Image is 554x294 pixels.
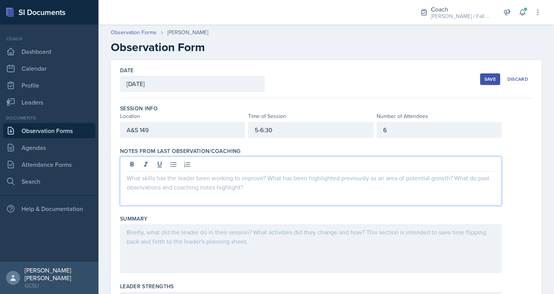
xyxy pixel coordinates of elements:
[431,12,492,20] div: [PERSON_NAME] / Fall 2025
[3,61,95,76] a: Calendar
[120,215,147,223] label: Summary
[431,5,492,14] div: Coach
[3,123,95,138] a: Observation Forms
[507,76,528,82] div: Discard
[127,125,239,135] p: A&S 149
[120,112,245,120] div: Location
[167,28,208,37] div: [PERSON_NAME]
[255,125,367,135] p: 5-6:30
[248,112,373,120] div: Time of Session
[111,40,542,54] h2: Observation Form
[3,35,95,42] div: Coach
[120,147,241,155] label: Notes From Last Observation/Coaching
[503,73,532,85] button: Discard
[484,76,496,82] div: Save
[3,115,95,121] div: Documents
[3,95,95,110] a: Leaders
[480,73,500,85] button: Save
[3,44,95,59] a: Dashboard
[3,157,95,172] a: Attendance Forms
[383,125,495,135] p: 6
[120,282,174,290] label: Leader Strengths
[3,174,95,189] a: Search
[3,78,95,93] a: Profile
[25,266,92,282] div: [PERSON_NAME] [PERSON_NAME]
[120,105,158,112] label: Session Info
[120,66,133,74] label: Date
[25,282,92,289] div: GCSU
[377,112,502,120] div: Number of Attendees
[3,201,95,216] div: Help & Documentation
[3,140,95,155] a: Agendas
[111,28,157,37] a: Observation Forms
